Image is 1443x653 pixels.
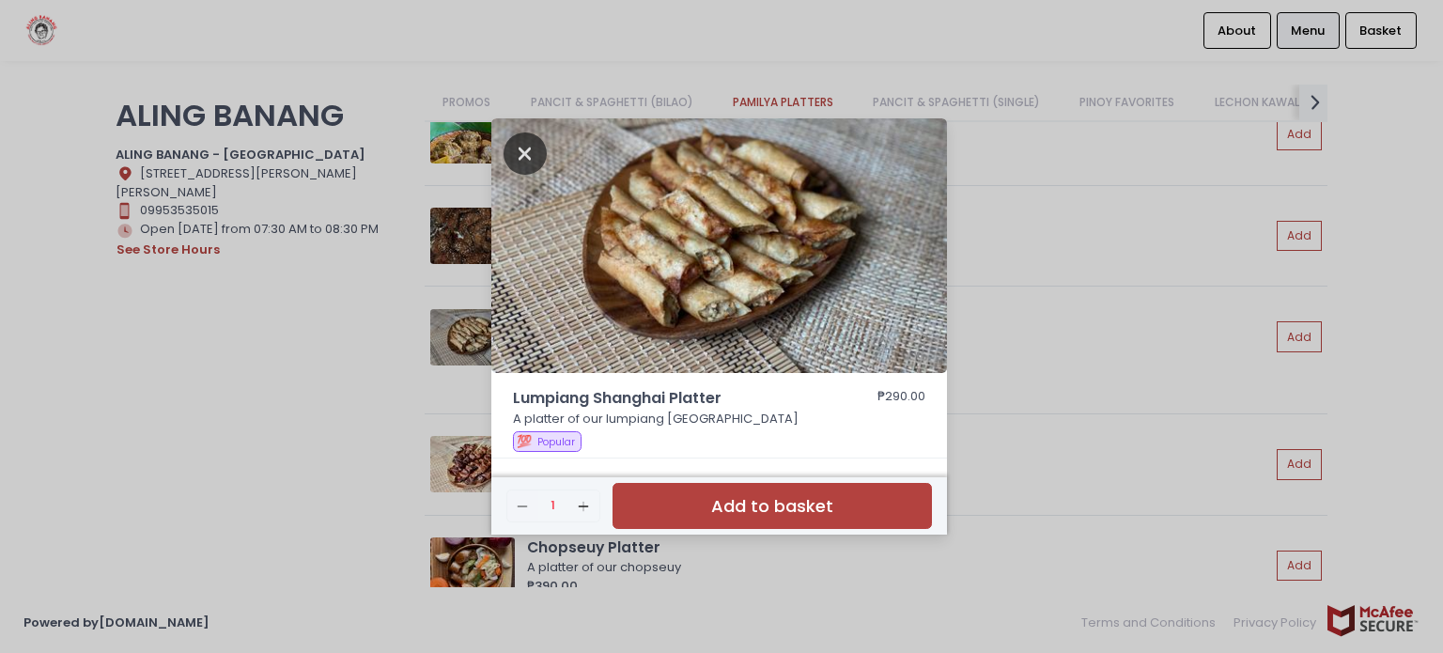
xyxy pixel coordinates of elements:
span: Lumpiang Shanghai Platter [513,387,823,410]
span: Popular [537,435,575,449]
span: 💯 [517,432,532,450]
button: Close [504,143,547,162]
p: A platter of our lumpiang [GEOGRAPHIC_DATA] [513,410,926,428]
button: Add to basket [613,483,932,529]
img: Lumpiang Shanghai Platter [491,118,947,374]
div: ₱290.00 [877,387,925,410]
